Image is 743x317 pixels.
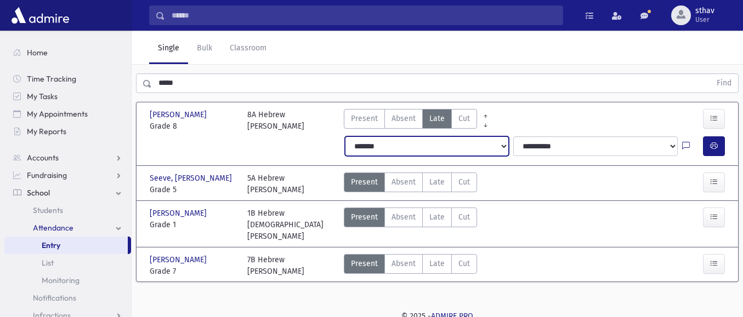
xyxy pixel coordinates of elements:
span: My Reports [27,126,66,136]
span: Accounts [27,153,59,163]
a: Time Tracking [4,70,131,88]
span: [PERSON_NAME] [150,109,209,120]
a: Attendance [4,219,131,237]
input: Search [165,5,563,25]
span: Entry [42,240,60,250]
span: Absent [392,258,416,269]
span: Present [351,258,378,269]
span: Cut [458,176,470,188]
span: Time Tracking [27,74,76,84]
span: Present [351,211,378,223]
a: My Appointments [4,105,131,123]
span: Grade 1 [150,219,236,230]
a: Classroom [221,33,275,64]
a: My Tasks [4,88,131,105]
span: My Appointments [27,109,88,119]
span: Grade 8 [150,120,236,132]
span: Attendance [33,223,73,233]
span: Fundraising [27,170,67,180]
a: My Reports [4,123,131,140]
div: AttTypes [344,172,477,195]
span: Cut [458,113,470,124]
div: 1B Hebrew [DEMOGRAPHIC_DATA][PERSON_NAME] [247,208,334,242]
a: Single [149,33,188,64]
span: Cut [458,258,470,269]
span: Present [351,113,378,124]
a: School [4,184,131,201]
div: 5A Hebrew [PERSON_NAME] [247,172,304,195]
span: My Tasks [27,91,58,101]
span: List [42,258,54,268]
span: sthav [695,7,714,15]
span: School [27,188,50,198]
a: Accounts [4,149,131,166]
span: Notifications [33,293,76,303]
span: Students [33,205,63,215]
span: Late [429,258,445,269]
img: AdmirePro [9,4,72,26]
button: Find [710,74,738,93]
span: Absent [392,211,416,223]
div: 8A Hebrew [PERSON_NAME] [247,109,304,132]
span: Monitoring [42,275,80,285]
a: List [4,254,131,272]
a: Students [4,201,131,219]
span: Grade 5 [150,184,236,195]
span: Late [429,211,445,223]
span: Absent [392,176,416,188]
a: Home [4,44,131,61]
span: Cut [458,211,470,223]
span: [PERSON_NAME] [150,208,209,219]
a: Entry [4,237,128,254]
span: User [695,15,714,24]
div: AttTypes [344,208,477,242]
span: [PERSON_NAME] [150,254,209,266]
div: AttTypes [344,109,477,132]
div: AttTypes [344,254,477,277]
span: Late [429,113,445,124]
span: Present [351,176,378,188]
a: Notifications [4,289,131,307]
span: Grade 7 [150,266,236,277]
span: Seeve, [PERSON_NAME] [150,172,234,184]
span: Absent [392,113,416,124]
a: Fundraising [4,166,131,184]
a: Monitoring [4,272,131,289]
span: Home [27,48,48,57]
a: Bulk [188,33,221,64]
div: 7B Hebrew [PERSON_NAME] [247,254,304,277]
span: Late [429,176,445,188]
